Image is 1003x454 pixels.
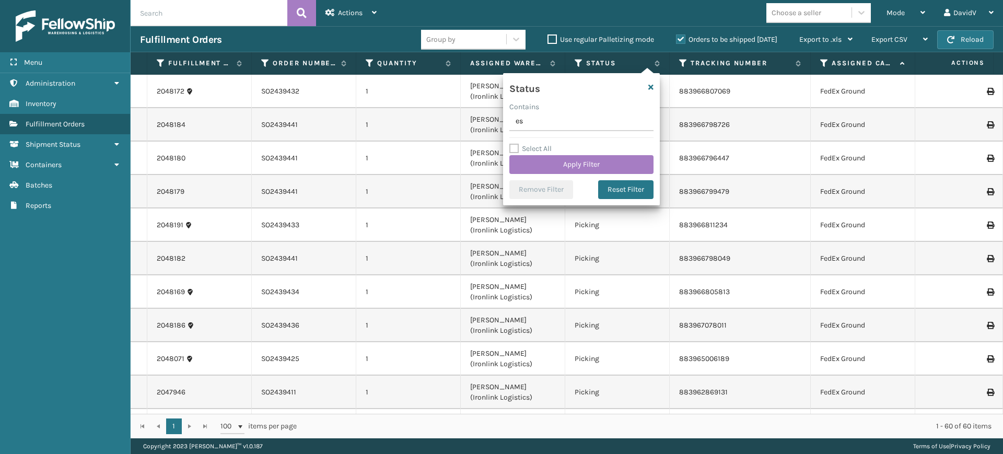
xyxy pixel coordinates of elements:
a: 2048184 [157,120,185,130]
span: Batches [26,181,52,190]
a: 883965006189 [679,354,729,363]
td: FedEx Ground [811,275,915,309]
a: Privacy Policy [951,443,990,450]
td: 1 [356,376,461,409]
label: Fulfillment Order Id [168,59,231,68]
label: Tracking Number [691,59,790,68]
a: 2048179 [157,187,184,197]
span: Containers [26,160,62,169]
i: Print Label [987,288,993,296]
td: SO2439436 [252,309,356,342]
label: Quantity [377,59,440,68]
a: 2048071 [157,354,184,364]
span: items per page [220,418,297,434]
a: 2048180 [157,153,185,164]
td: SO2439434 [252,275,356,309]
span: Actions [918,54,991,72]
td: [PERSON_NAME] (Ironlink Logistics) [461,142,565,175]
span: 100 [220,421,236,432]
a: 2048186 [157,320,185,331]
label: Contains [509,101,539,112]
span: Export CSV [871,35,907,44]
label: Assigned Warehouse [470,59,545,68]
td: SO2439425 [252,342,356,376]
i: Print Label [987,188,993,195]
div: 1 - 60 of 60 items [311,421,992,432]
td: 1 [356,108,461,142]
span: Inventory [26,99,56,108]
button: Remove Filter [509,180,573,199]
label: Assigned Carrier Service [832,59,895,68]
td: FedEx Ground [811,409,915,443]
button: Reset Filter [598,180,654,199]
td: Picking [565,409,670,443]
a: 2048169 [157,287,185,297]
td: FedEx Ground [811,242,915,275]
td: 1 [356,142,461,175]
label: Status [586,59,649,68]
span: Menu [24,58,42,67]
td: Picking [565,208,670,242]
a: 883966807069 [679,87,730,96]
td: FedEx Ground [811,208,915,242]
td: SO2439433 [252,208,356,242]
td: 1 [356,175,461,208]
td: FedEx Ground [811,75,915,108]
a: 883966798726 [679,120,730,129]
td: [PERSON_NAME] (Ironlink Logistics) [461,242,565,275]
div: | [913,438,990,454]
td: FedEx Ground [811,175,915,208]
td: [PERSON_NAME] (Ironlink Logistics) [461,275,565,309]
td: [PERSON_NAME] (Ironlink Logistics) [461,342,565,376]
a: 883966799479 [679,187,729,196]
p: Copyright 2023 [PERSON_NAME]™ v 1.0.187 [143,438,263,454]
i: Print Label [987,155,993,162]
a: 883966805813 [679,287,730,296]
a: 883966811234 [679,220,728,229]
h4: Status [509,79,540,95]
td: Picking [565,275,670,309]
td: FedEx Ground [811,142,915,175]
label: Orders to be shipped [DATE] [676,35,777,44]
td: [PERSON_NAME] (Ironlink Logistics) [461,376,565,409]
td: SO2439411 [252,376,356,409]
h3: Fulfillment Orders [140,33,221,46]
td: 1 [356,342,461,376]
span: Mode [887,8,905,17]
td: Picking [565,376,670,409]
i: Print Label [987,88,993,95]
label: Select All [509,144,552,153]
i: Print Label [987,255,993,262]
td: [PERSON_NAME] (Ironlink Logistics) [461,75,565,108]
i: Print Label [987,121,993,129]
td: 1 [356,208,461,242]
td: FedEx Ground [811,342,915,376]
input: Type the text you wish to filter on [509,112,654,131]
a: Terms of Use [913,443,949,450]
span: Actions [338,8,363,17]
div: Group by [426,34,456,45]
a: 1 [166,418,182,434]
td: FedEx Ground [811,108,915,142]
td: [PERSON_NAME] (Ironlink Logistics) [461,108,565,142]
td: SO2439441 [252,242,356,275]
td: 1 [356,309,461,342]
td: 1 [356,275,461,309]
button: Reload [937,30,994,49]
span: Export to .xls [799,35,842,44]
div: Choose a seller [772,7,821,18]
i: Print Label [987,389,993,396]
td: SO2439441 [252,142,356,175]
td: [PERSON_NAME] (Ironlink Logistics) [461,409,565,443]
i: Print Label [987,355,993,363]
label: Use regular Palletizing mode [547,35,654,44]
label: Order Number [273,59,336,68]
a: 883966796447 [679,154,729,162]
td: FedEx Ground [811,309,915,342]
a: 2048182 [157,253,185,264]
a: 883962869131 [679,388,728,397]
img: logo [16,10,115,42]
td: SO2439441 [252,175,356,208]
a: 2047946 [157,387,185,398]
td: [PERSON_NAME] (Ironlink Logistics) [461,309,565,342]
